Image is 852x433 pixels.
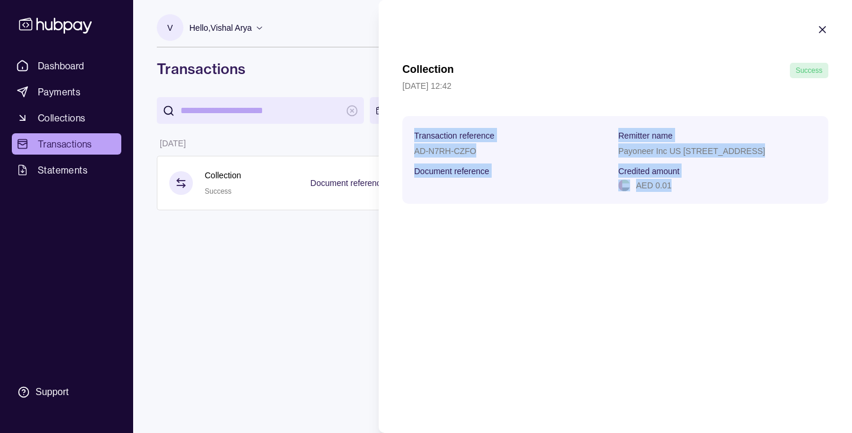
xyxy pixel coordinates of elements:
p: [DATE] 12:42 [402,79,828,92]
p: Remitter name [618,131,673,140]
p: Transaction reference [414,131,495,140]
p: Payoneer Inc US [STREET_ADDRESS] [618,146,765,156]
span: Success [796,66,822,75]
img: ae [618,179,630,191]
h1: Collection [402,63,454,78]
p: AED 0.01 [636,179,672,192]
p: AD-N7RH-CZFO [414,146,476,156]
p: Document reference [414,166,489,176]
p: Credited amount [618,166,680,176]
